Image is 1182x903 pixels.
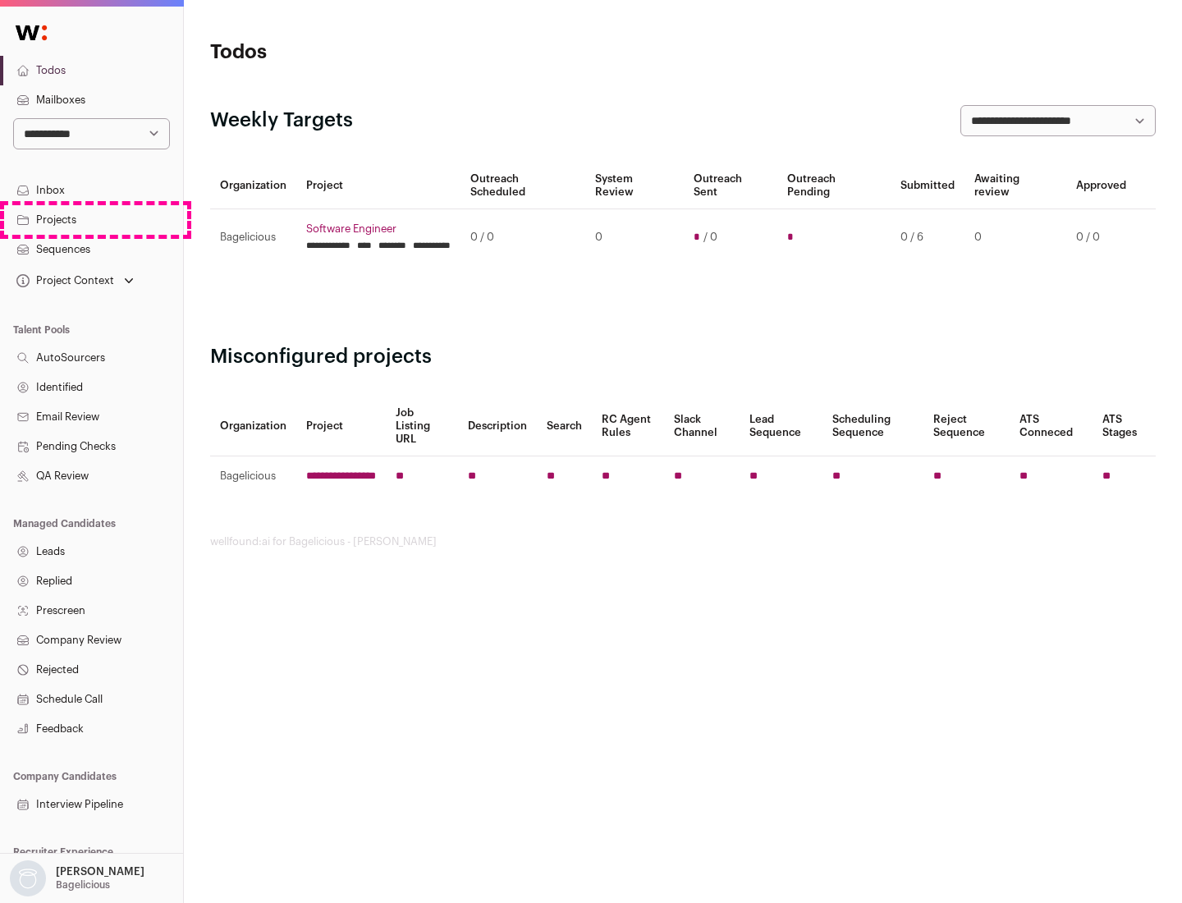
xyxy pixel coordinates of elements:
th: Lead Sequence [740,396,822,456]
td: 0 / 0 [460,209,585,266]
img: Wellfound [7,16,56,49]
footer: wellfound:ai for Bagelicious - [PERSON_NAME] [210,535,1156,548]
th: Description [458,396,537,456]
h2: Misconfigured projects [210,344,1156,370]
span: / 0 [703,231,717,244]
th: Organization [210,396,296,456]
th: ATS Conneced [1010,396,1092,456]
th: System Review [585,163,683,209]
p: [PERSON_NAME] [56,865,144,878]
td: Bagelicious [210,209,296,266]
button: Open dropdown [13,269,137,292]
td: 0 / 0 [1066,209,1136,266]
th: Project [296,396,386,456]
th: Project [296,163,460,209]
th: ATS Stages [1093,396,1156,456]
h1: Todos [210,39,525,66]
th: Scheduling Sequence [822,396,923,456]
th: Outreach Pending [777,163,890,209]
th: Search [537,396,592,456]
td: 0 / 6 [891,209,964,266]
th: Slack Channel [664,396,740,456]
th: Job Listing URL [386,396,458,456]
p: Bagelicious [56,878,110,892]
th: Submitted [891,163,964,209]
th: Approved [1066,163,1136,209]
th: Outreach Sent [684,163,778,209]
td: Bagelicious [210,456,296,497]
td: 0 [964,209,1066,266]
h2: Weekly Targets [210,108,353,134]
td: 0 [585,209,683,266]
th: Outreach Scheduled [460,163,585,209]
button: Open dropdown [7,860,148,896]
th: RC Agent Rules [592,396,663,456]
th: Reject Sequence [923,396,1010,456]
a: Software Engineer [306,222,451,236]
th: Awaiting review [964,163,1066,209]
th: Organization [210,163,296,209]
img: nopic.png [10,860,46,896]
div: Project Context [13,274,114,287]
